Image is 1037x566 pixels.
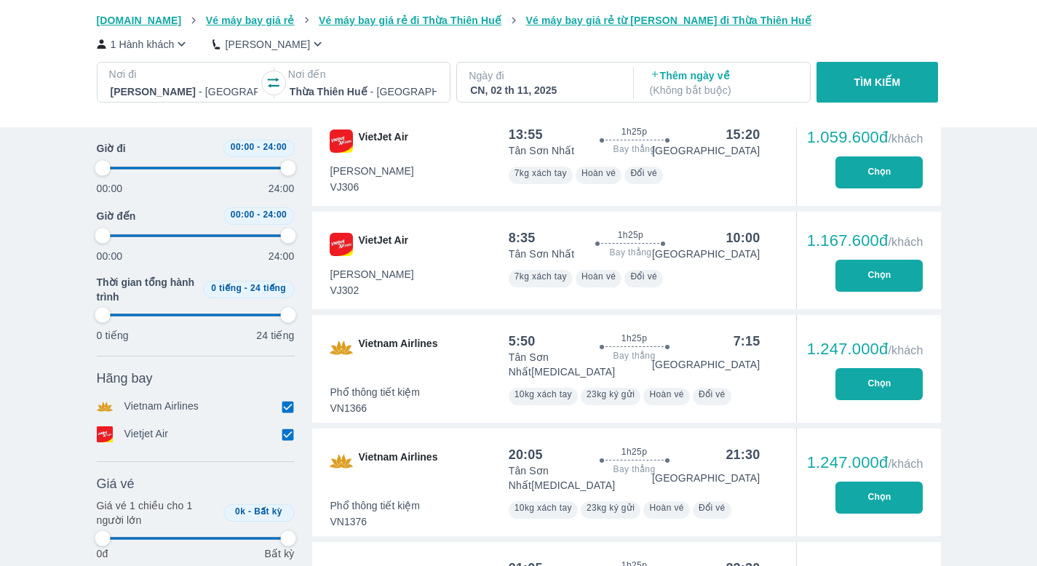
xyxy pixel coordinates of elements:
p: TÌM KIẾM [854,75,901,89]
span: Vietnam Airlines [359,450,438,473]
p: [GEOGRAPHIC_DATA] [652,143,760,158]
p: 00:00 [97,249,123,263]
span: 10kg xách tay [514,503,572,513]
p: Nơi đi [109,67,259,81]
button: 1 Hành khách [97,36,190,52]
p: 24:00 [269,249,295,263]
span: Hoàn vé [581,168,616,178]
span: Hoàn vé [581,271,616,282]
span: 1h25p [621,126,647,137]
span: - [248,506,251,517]
span: Đổi vé [699,503,726,513]
span: 10kg xách tay [514,389,572,399]
p: Bất kỳ [264,546,294,561]
span: 1h25p [621,446,647,458]
span: VJ302 [330,283,414,298]
span: Hãng bay [97,370,153,387]
span: Hoàn vé [649,389,684,399]
span: VN1366 [330,401,421,415]
span: 0k [235,506,245,517]
span: Vietnam Airlines [359,336,438,359]
button: [PERSON_NAME] [212,36,325,52]
button: Chọn [835,368,923,400]
nav: breadcrumb [97,13,941,28]
span: - [257,142,260,152]
span: Đổi vé [630,168,657,178]
span: /khách [888,458,923,470]
button: Chọn [835,482,923,514]
div: 7:15 [734,332,760,350]
p: [GEOGRAPHIC_DATA] [652,357,760,372]
div: CN, 02 th 11, 2025 [470,83,617,97]
p: 1 Hành khách [111,37,175,52]
span: Vé máy bay giá rẻ đi Thừa Thiên Huế [319,15,501,26]
div: 1.059.600đ [807,129,923,146]
span: 24:00 [263,210,287,220]
span: - [245,283,247,293]
img: VJ [330,233,353,256]
span: Vé máy bay giá rẻ từ [PERSON_NAME] đi Thừa Thiên Huế [526,15,811,26]
span: 0 tiếng [211,283,242,293]
span: Giờ đến [97,209,136,223]
p: 24 tiếng [256,328,294,343]
span: 1h25p [618,229,643,241]
p: Giá vé 1 chiều cho 1 người lớn [97,498,218,527]
span: 00:00 [231,210,255,220]
img: VN [330,450,353,473]
div: 1.247.000đ [807,454,923,471]
p: Vietjet Air [124,426,169,442]
p: Tân Sơn Nhất [509,247,575,261]
div: 20:05 [509,446,543,463]
p: Nơi đến [288,67,438,81]
p: 00:00 [97,181,123,196]
p: 24:00 [269,181,295,196]
span: Vé máy bay giá rẻ [206,15,295,26]
div: 15:20 [726,126,760,143]
span: Bất kỳ [254,506,282,517]
p: ( Không bắt buộc ) [650,83,797,97]
div: 1.247.000đ [807,340,923,358]
p: Ngày đi [469,68,619,83]
span: [PERSON_NAME] [330,267,414,282]
p: 0 tiếng [97,328,129,343]
span: VietJet Air [359,233,408,256]
span: 23kg ký gửi [587,503,635,513]
p: 0đ [97,546,108,561]
span: 1h25p [621,332,647,344]
div: 21:30 [726,446,760,463]
div: 1.167.600đ [807,232,923,250]
p: Tân Sơn Nhất [MEDICAL_DATA] [509,350,652,379]
span: Thời gian tổng hành trình [97,275,197,304]
span: /khách [888,236,923,248]
button: TÌM KIẾM [817,62,938,103]
span: 24 tiếng [250,283,286,293]
span: - [257,210,260,220]
span: VN1376 [330,514,421,529]
button: Chọn [835,156,923,188]
span: 23kg ký gửi [587,389,635,399]
p: [PERSON_NAME] [225,37,310,52]
span: /khách [888,344,923,356]
span: 24:00 [263,142,287,152]
span: [PERSON_NAME] [330,164,414,178]
span: VJ306 [330,180,414,194]
span: 00:00 [231,142,255,152]
span: 7kg xách tay [514,271,567,282]
span: Phổ thông tiết kiệm [330,498,421,513]
p: Vietnam Airlines [124,399,199,415]
span: VietJet Air [359,129,408,153]
div: 13:55 [509,126,543,143]
span: Giờ đi [97,141,126,156]
span: Đổi vé [630,271,657,282]
div: 5:50 [509,332,536,350]
div: 10:00 [726,229,760,247]
span: [DOMAIN_NAME] [97,15,182,26]
span: Đổi vé [699,389,726,399]
span: Phổ thông tiết kiệm [330,385,421,399]
p: [GEOGRAPHIC_DATA] [652,471,760,485]
p: [GEOGRAPHIC_DATA] [652,247,760,261]
img: VN [330,336,353,359]
span: 7kg xách tay [514,168,567,178]
p: Tân Sơn Nhất [MEDICAL_DATA] [509,463,652,493]
span: Giá vé [97,475,135,493]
